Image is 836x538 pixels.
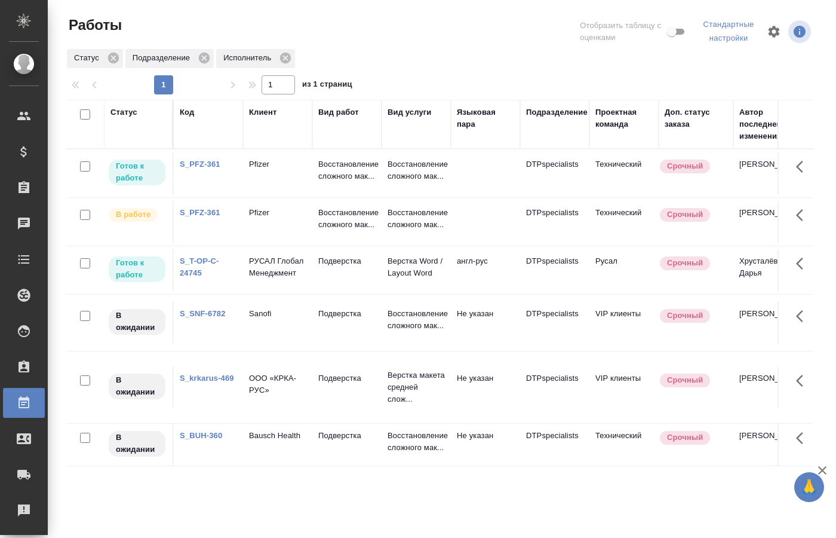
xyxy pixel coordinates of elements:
button: Здесь прячутся важные кнопки [789,152,817,181]
p: Готов к работе [116,257,158,281]
div: Подразделение [125,49,214,68]
p: Восстановление сложного мак... [388,430,445,454]
td: VIP клиенты [589,302,659,344]
p: Восстановление сложного мак... [318,207,376,231]
td: Не указан [451,424,520,466]
p: Восстановление сложного мак... [388,308,445,332]
div: Исполнитель [216,49,295,68]
p: Срочный [667,432,703,444]
td: Не указан [451,302,520,344]
td: [PERSON_NAME] [733,302,803,344]
td: DTPspecialists [520,366,589,408]
p: Подверстка [318,372,376,384]
p: Срочный [667,257,703,269]
td: [PERSON_NAME] [733,152,803,194]
td: DTPspecialists [520,152,589,194]
td: [PERSON_NAME] [733,424,803,466]
a: S_T-OP-C-24745 [180,256,219,277]
span: Отобразить таблицу с оценками [580,20,665,44]
button: Здесь прячутся важные кнопки [789,249,817,278]
button: Здесь прячутся важные кнопки [789,201,817,230]
div: Вид работ [318,106,359,118]
td: VIP клиенты [589,366,659,408]
td: Хрусталёва Дарья [733,249,803,291]
p: Подразделение [133,52,194,64]
div: Клиент [249,106,276,118]
button: Здесь прячутся важные кнопки [789,424,817,453]
span: Настроить таблицу [760,17,788,46]
td: Русал [589,249,659,291]
p: РУСАЛ Глобал Менеджмент [249,255,306,279]
p: Восстановление сложного мак... [388,158,445,182]
div: Доп. статус заказа [665,106,727,130]
div: Исполнитель назначен, приступать к работе пока рано [107,430,167,458]
p: Верстка Word / Layout Word [388,255,445,279]
p: Подверстка [318,430,376,442]
p: Pfizer [249,207,306,219]
td: DTPspecialists [520,201,589,243]
td: Не указан [451,366,520,408]
p: Подверстка [318,308,376,320]
p: Исполнитель [223,52,275,64]
div: Автор последнего изменения [739,106,797,142]
div: Статус [67,49,123,68]
td: DTPspecialists [520,424,589,466]
div: Вид услуги [388,106,432,118]
p: В ожидании [116,374,158,398]
p: В работе [116,209,150,221]
div: Исполнитель выполняет работу [107,207,167,223]
p: Восстановление сложного мак... [318,158,376,182]
span: Работы [66,16,122,35]
p: Верстка макета средней слож... [388,369,445,405]
td: [PERSON_NAME] [733,366,803,408]
p: Подверстка [318,255,376,267]
td: DTPspecialists [520,302,589,344]
p: Статус [74,52,103,64]
p: Срочный [667,209,703,221]
td: Технический [589,424,659,466]
p: Готов к работе [116,160,158,184]
button: 🙏 [794,472,824,502]
td: Технический [589,152,659,194]
p: Срочный [667,310,703,322]
a: S_PFZ-361 [180,160,220,169]
div: Исполнитель может приступить к работе [107,255,167,283]
div: Проектная команда [595,106,653,130]
td: Технический [589,201,659,243]
button: Здесь прячутся важные кнопки [789,366,817,395]
div: Исполнитель назначен, приступать к работе пока рано [107,372,167,401]
a: S_krkarus-469 [180,374,234,383]
div: Код [180,106,194,118]
p: В ожидании [116,432,158,456]
span: 🙏 [799,475,819,500]
td: англ-рус [451,249,520,291]
p: Sanofi [249,308,306,320]
p: Срочный [667,374,703,386]
p: Bausch Health [249,430,306,442]
td: [PERSON_NAME] [733,201,803,243]
p: Срочный [667,160,703,172]
div: Подразделение [526,106,588,118]
p: Восстановление сложного мак... [388,207,445,231]
a: S_SNF-6782 [180,309,226,318]
a: S_BUH-360 [180,431,222,440]
span: Посмотреть информацию [788,20,813,43]
div: Статус [110,106,137,118]
div: Языковая пара [457,106,514,130]
a: S_PFZ-361 [180,208,220,217]
p: Pfizer [249,158,306,170]
p: В ожидании [116,310,158,334]
p: ООО «КРКА-РУС» [249,372,306,396]
td: DTPspecialists [520,249,589,291]
span: из 1 страниц [302,77,352,94]
div: split button [697,16,760,48]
